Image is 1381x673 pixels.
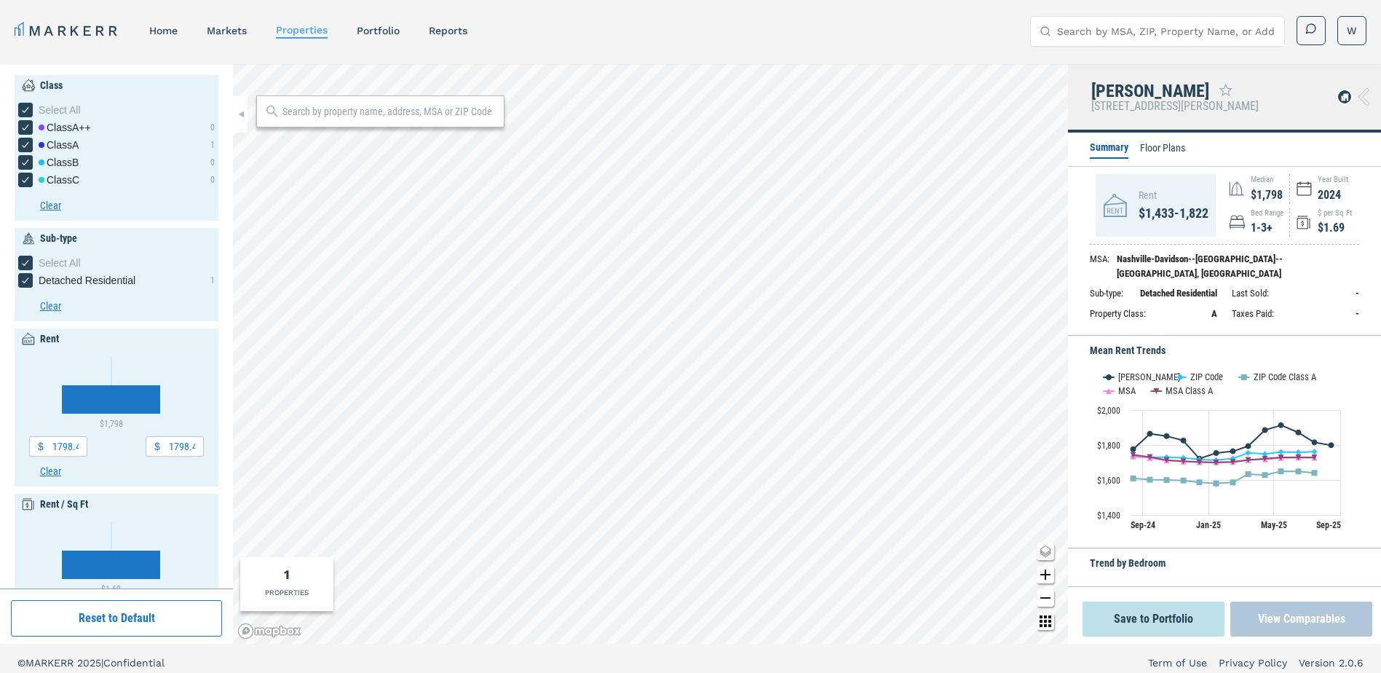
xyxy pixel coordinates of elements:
[1296,430,1302,436] path: Saturday, 14 Jun, 19:00, 1,872.11. Copperfield.
[1090,556,1359,571] h5: Trend by Bedroom
[1139,203,1208,223] div: $1,433-1,822
[29,356,204,428] div: Chart. Highcharts interactive chart.
[1090,358,1359,540] div: Chart. Highcharts interactive chart.
[1131,468,1318,487] g: ZIP Code Class A, line 3 of 5 with 12 data points.
[101,584,121,594] text: $1.69
[1090,140,1128,159] li: Summary
[1181,478,1187,484] path: Thursday, 14 Nov, 18:00, 1,597.09. ZIP Code Class A.
[1147,431,1153,437] path: Saturday, 14 Sep, 19:00, 1,864.2. Copperfield.
[284,564,290,584] div: Total of properties
[1091,101,1259,112] h5: [STREET_ADDRESS][PERSON_NAME]
[1246,471,1251,477] path: Friday, 14 Mar, 19:00, 1,633.48. ZIP Code Class A.
[1318,174,1348,186] div: Year Built
[1329,443,1334,449] path: Thursday, 14 Aug, 19:00, 1,798.48. Copperfield.
[1140,141,1185,158] li: Floor Plans
[1356,286,1359,301] div: -
[1278,422,1284,428] path: Wednesday, 14 May, 19:00, 1,913.06. Copperfield.
[210,121,215,134] div: 0
[1318,186,1348,204] div: 2024
[1232,307,1274,321] div: Taxes Paid :
[40,78,63,93] div: Class
[40,231,77,246] div: Sub-type
[1147,477,1153,483] path: Saturday, 14 Sep, 19:00, 1,601.6. ZIP Code Class A.
[237,623,301,639] a: Mapbox logo
[1296,454,1302,460] path: Saturday, 14 Jun, 19:00, 1,729. MSA Class A.
[210,274,215,287] div: 1
[210,156,215,169] div: 0
[18,138,79,152] div: [object Object] checkbox input
[1037,543,1054,560] button: Change style map button
[1083,602,1224,637] button: Save to Portfolio
[39,256,215,270] div: Select All
[15,20,120,41] a: MARKERR
[77,657,103,669] span: 2025 |
[39,138,79,152] div: Class A
[1251,186,1283,204] div: $1,798
[1261,520,1287,530] text: May-25
[1347,23,1357,38] span: W
[18,256,215,270] div: [object Object] checkbox input
[1147,454,1153,460] path: Saturday, 14 Sep, 19:00, 1,731.15. MSA Class A.
[1262,472,1268,478] path: Monday, 14 Apr, 19:00, 1,628.4. ZIP Code Class A.
[1230,602,1372,637] a: View Comparables
[1164,433,1170,439] path: Monday, 14 Oct, 19:00, 1,851.52. Copperfield.
[40,331,59,347] div: Rent
[1196,520,1221,530] text: Jan-25
[1262,456,1268,462] path: Monday, 14 Apr, 19:00, 1,721.43. MSA Class A.
[1037,613,1054,630] button: Other options map button
[1251,174,1283,186] div: Median
[1090,252,1109,280] div: MSA :
[1090,307,1146,321] div: Property Class :
[1117,252,1359,280] div: Nashville-Davidson--[GEOGRAPHIC_DATA]--[GEOGRAPHIC_DATA], [GEOGRAPHIC_DATA]
[18,120,91,135] div: [object Object] checkbox input
[1230,449,1236,454] path: Friday, 14 Feb, 18:00, 1,764.16. Copperfield.
[1090,343,1359,358] h5: Mean Rent Trends
[1251,219,1283,237] div: 1-3+
[1197,480,1203,486] path: Saturday, 14 Dec, 18:00, 1,586.18. ZIP Code Class A.
[1097,406,1120,416] text: $2,000
[29,522,193,594] svg: Interactive chart
[1296,449,1302,455] path: Saturday, 14 Jun, 19:00, 1,758.74. ZIP Code.
[1239,371,1318,382] button: Show ZIP Code Class A
[282,104,496,119] input: Search by property name, address, MSA or ZIP Code
[233,64,1068,644] canvas: Map
[1312,454,1318,460] path: Monday, 14 Jul, 19:00, 1,728.67. MSA Class A.
[40,497,88,512] div: Rent / Sq Ft
[1211,307,1217,321] div: A
[40,299,215,314] button: Clear button
[1230,480,1236,486] path: Friday, 14 Feb, 18:00, 1,586.17. ZIP Code Class A.
[1131,520,1155,530] text: Sep-24
[1312,449,1318,455] path: Monday, 14 Jul, 19:00, 1,761.07. ZIP Code.
[1251,208,1283,220] div: Bed Range
[1148,656,1207,670] a: Term of Use
[25,657,77,669] span: MARKERR
[1278,454,1284,460] path: Wednesday, 14 May, 19:00, 1,729.63. MSA Class A.
[1246,450,1251,456] path: Friday, 14 Mar, 19:00, 1,754.79. ZIP Code.
[1219,656,1287,670] a: Privacy Policy
[1131,476,1136,481] path: Wednesday, 14 Aug, 19:00, 1,608.94. ZIP Code Class A.
[276,24,328,36] a: properties
[1164,457,1170,463] path: Monday, 14 Oct, 19:00, 1,713.26. MSA Class A.
[1262,428,1268,433] path: Monday, 14 Apr, 19:00, 1,885.47. Copperfield.
[265,587,309,598] div: PROPERTIES
[149,25,178,36] a: home
[39,273,135,288] span: Detached Residential
[39,120,91,135] div: Class A++
[1181,438,1187,444] path: Thursday, 14 Nov, 18:00, 1,825.8. Copperfield.
[1214,460,1219,465] path: Tuesday, 14 Jan, 18:00, 1,699.54. MSA Class A.
[1097,441,1120,451] text: $1,800
[1090,358,1348,540] svg: Interactive chart
[18,103,215,117] div: [object Object] checkbox input
[40,198,215,213] button: Clear button
[18,173,79,187] div: [object Object] checkbox input
[1037,566,1054,583] button: Zoom in map button
[1176,371,1224,382] button: Show ZIP Code
[1318,219,1352,237] div: $1.69
[18,155,79,170] div: [object Object] checkbox input
[62,551,160,579] path: $1.69 - $1.69, 1. Histogram.
[1164,477,1170,483] path: Monday, 14 Oct, 19:00, 1,599.65. ZIP Code Class A.
[1197,459,1203,465] path: Saturday, 14 Dec, 18:00, 1,703.45. MSA Class A.
[39,155,79,170] div: Class B
[207,25,247,36] a: markets
[1230,459,1236,465] path: Friday, 14 Feb, 18:00, 1,702.87. MSA Class A.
